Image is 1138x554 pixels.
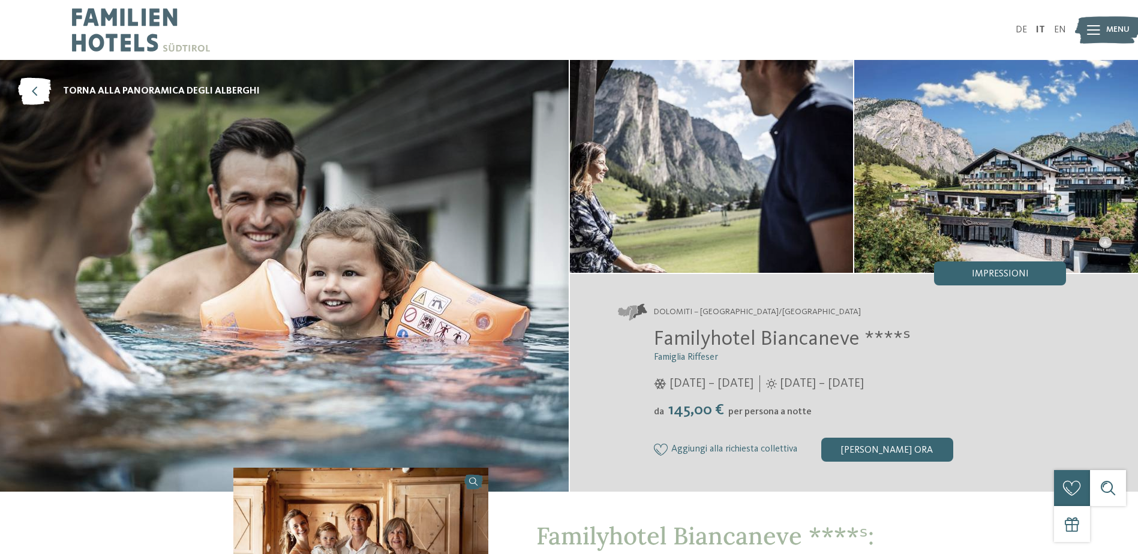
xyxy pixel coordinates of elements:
[1106,24,1130,36] span: Menu
[665,402,727,418] span: 145,00 €
[1016,25,1027,35] a: DE
[654,353,718,362] span: Famiglia Riffeser
[766,378,777,389] i: Orari d'apertura estate
[1054,25,1066,35] a: EN
[570,60,854,273] img: Il nostro family hotel a Selva: una vacanza da favola
[854,60,1138,273] img: Il nostro family hotel a Selva: una vacanza da favola
[654,306,861,318] span: Dolomiti – [GEOGRAPHIC_DATA]/[GEOGRAPHIC_DATA]
[1036,25,1045,35] a: IT
[18,78,260,105] a: torna alla panoramica degli alberghi
[654,407,664,417] span: da
[780,375,864,392] span: [DATE] – [DATE]
[821,438,953,462] div: [PERSON_NAME] ora
[654,329,911,350] span: Familyhotel Biancaneve ****ˢ
[63,85,260,98] span: torna alla panoramica degli alberghi
[671,444,797,455] span: Aggiungi alla richiesta collettiva
[728,407,812,417] span: per persona a notte
[972,269,1029,279] span: Impressioni
[669,375,753,392] span: [DATE] – [DATE]
[654,378,666,389] i: Orari d'apertura inverno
